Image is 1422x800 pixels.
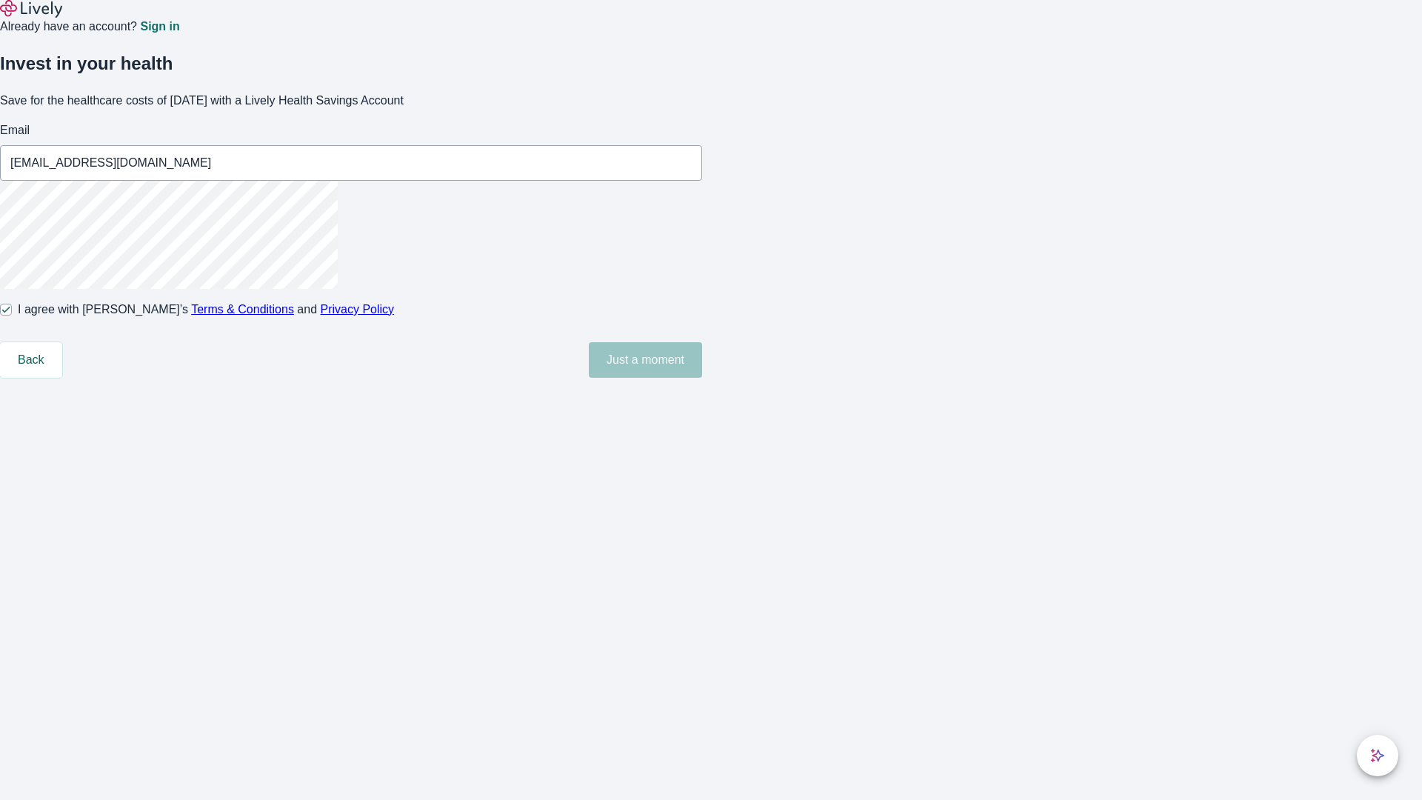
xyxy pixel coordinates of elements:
[1370,748,1385,763] svg: Lively AI Assistant
[1357,735,1398,776] button: chat
[140,21,179,33] a: Sign in
[321,303,395,316] a: Privacy Policy
[191,303,294,316] a: Terms & Conditions
[18,301,394,319] span: I agree with [PERSON_NAME]’s and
